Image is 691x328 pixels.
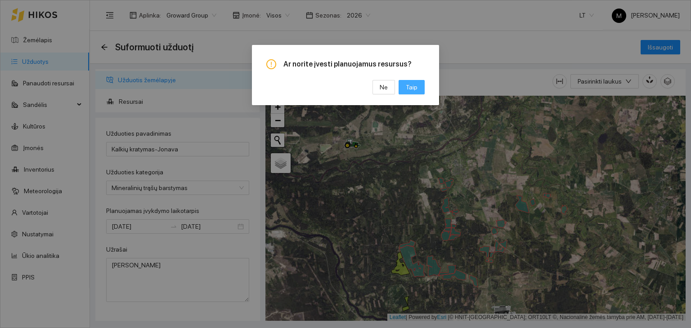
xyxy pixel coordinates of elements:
[283,59,425,69] span: Ar norite įvesti planuojamus resursus?
[399,80,425,94] button: Taip
[372,80,395,94] button: Ne
[380,82,388,92] span: Ne
[406,82,417,92] span: Taip
[266,59,276,69] span: exclamation-circle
